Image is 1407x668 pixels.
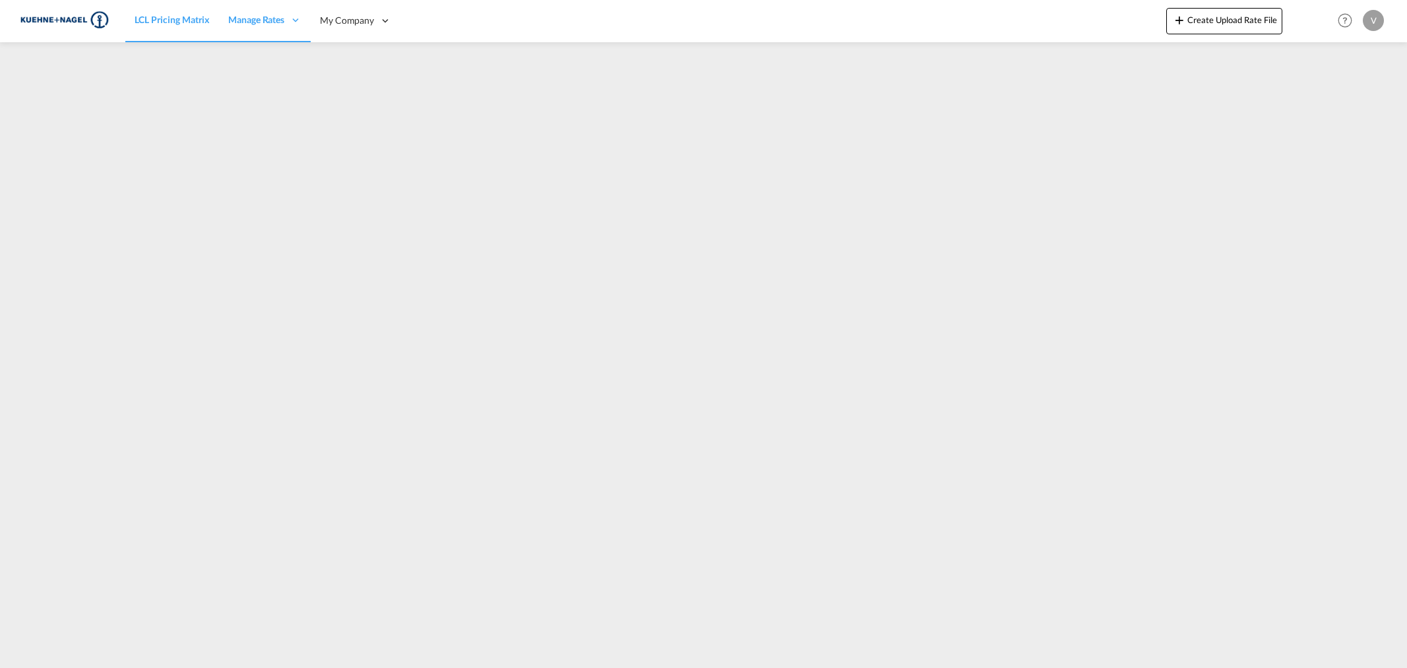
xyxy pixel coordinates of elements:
span: Help [1334,9,1356,32]
div: V [1363,10,1384,31]
span: Manage Rates [228,13,284,26]
md-icon: icon-plus 400-fg [1172,12,1187,28]
img: 36441310f41511efafde313da40ec4a4.png [20,6,109,36]
button: icon-plus 400-fgCreate Upload Rate File [1166,8,1282,34]
span: My Company [320,14,374,27]
span: LCL Pricing Matrix [135,14,210,25]
div: Help [1334,9,1363,33]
